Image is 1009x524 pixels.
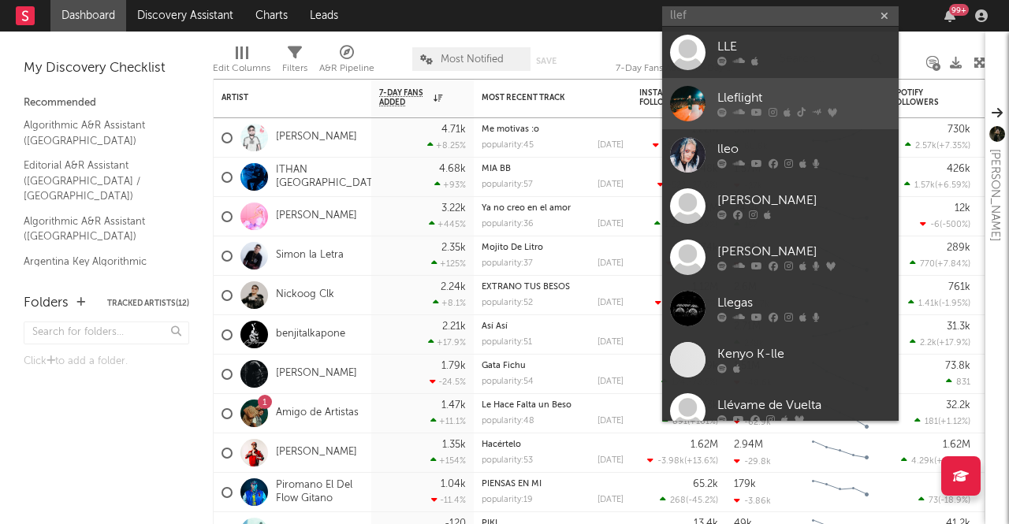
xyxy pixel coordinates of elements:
div: 7-Day Fans Added (7-Day Fans Added) [616,59,734,78]
div: ( ) [653,140,718,151]
div: Me motivas :o [482,125,624,134]
button: 99+ [944,9,955,22]
span: -6 [930,221,940,229]
div: -62.9k [734,417,771,427]
a: Llegas [662,283,899,334]
span: +161 % [690,418,716,426]
div: +154 % [430,455,466,466]
a: Así Así [482,322,508,331]
div: 65.2k [693,479,718,489]
div: Gata Fichu [482,362,624,370]
a: Kenyo K-lle [662,334,899,385]
span: -1.95 % [941,299,968,308]
div: popularity: 36 [482,220,534,229]
div: -24.5 % [430,377,466,387]
div: [DATE] [598,141,624,150]
a: ITHAN [GEOGRAPHIC_DATA] [276,164,382,191]
div: 7-Day Fans Added (7-Day Fans Added) [616,39,734,85]
a: MÍA BB [482,165,511,173]
div: ( ) [910,337,970,347]
div: -3.86k [734,496,771,506]
div: ( ) [655,298,718,308]
span: -18.9 % [940,496,968,505]
div: [DATE] [598,377,624,386]
span: +7.35 % [939,142,968,151]
div: -11.4 % [431,495,466,505]
span: 4.29k [911,457,934,466]
div: PIENSAS EN MI [482,480,624,489]
div: 1.35k [442,440,466,450]
div: ( ) [910,258,970,269]
a: lleo [662,129,899,180]
div: ( ) [654,219,718,229]
div: Hacértelo [482,440,624,449]
span: +17.9 % [939,339,968,347]
a: Amigo de Artistas [276,407,359,420]
div: ( ) [920,219,970,229]
span: 1.57k [914,181,935,190]
span: 2.2k [920,339,936,347]
div: 2.35k [441,243,466,253]
div: -29.8k [734,456,771,466]
a: PIENSAS EN MI [482,480,542,489]
div: Mojito De Litro [482,243,624,252]
div: 1.62M [691,440,718,450]
div: +445 % [429,219,466,229]
div: Llegas [717,294,891,313]
a: [PERSON_NAME] [662,232,899,283]
div: 289k [947,243,970,253]
a: [PERSON_NAME] [276,367,357,381]
div: Le Hace Falta un Beso [482,401,624,410]
div: 426k [947,164,970,174]
div: ( ) [904,180,970,190]
a: [PERSON_NAME] [276,446,357,459]
div: popularity: 37 [482,259,533,268]
div: +8.25 % [427,140,466,151]
div: 1.47k [441,400,466,411]
a: Gata Fichu [482,362,526,370]
div: My Discovery Checklist [24,59,189,78]
a: Ya no creo en el amor [482,204,571,213]
span: -500 % [942,221,968,229]
span: 831 [956,378,970,387]
div: ( ) [647,455,718,466]
div: +93 % [434,180,466,190]
div: [DATE] [598,456,624,465]
a: Algorithmic A&R Assistant ([GEOGRAPHIC_DATA]) [24,117,173,149]
div: 3.22k [441,203,466,214]
div: Lleflight [717,89,891,108]
a: Lleflight [662,78,899,129]
svg: Chart title [805,433,876,473]
a: Algorithmic A&R Assistant ([GEOGRAPHIC_DATA]) [24,213,173,245]
div: popularity: 19 [482,496,533,504]
div: ( ) [662,416,718,426]
span: 770 [920,260,935,269]
div: popularity: 45 [482,141,534,150]
div: popularity: 52 [482,299,533,307]
span: +13.6 % [687,457,716,466]
div: [PERSON_NAME] [717,243,891,262]
div: Filters [282,39,307,85]
div: 761k [948,282,970,292]
a: Piromano El Del Flow Gitano [276,479,363,506]
button: Save [536,57,557,65]
span: 181 [925,418,938,426]
div: 4.68k [439,164,466,174]
button: Tracked Artists(12) [107,299,189,307]
div: 12k [955,203,970,214]
div: Así Así [482,322,624,331]
div: Artist [222,93,340,102]
div: ( ) [901,455,970,466]
div: 1.04k [441,479,466,489]
div: Kenyo K-lle [717,345,891,364]
div: LLE [717,38,891,57]
div: [DATE] [598,299,624,307]
span: Most Notified [441,54,504,65]
div: ( ) [661,377,718,387]
a: Argentina Key Algorithmic Charts [24,253,173,285]
span: 1.41k [918,299,939,308]
a: EXTRAÑO TUS BESOS [482,283,570,292]
div: Edit Columns [213,59,270,78]
div: 1.62M [943,440,970,450]
div: +8.1 % [433,298,466,308]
